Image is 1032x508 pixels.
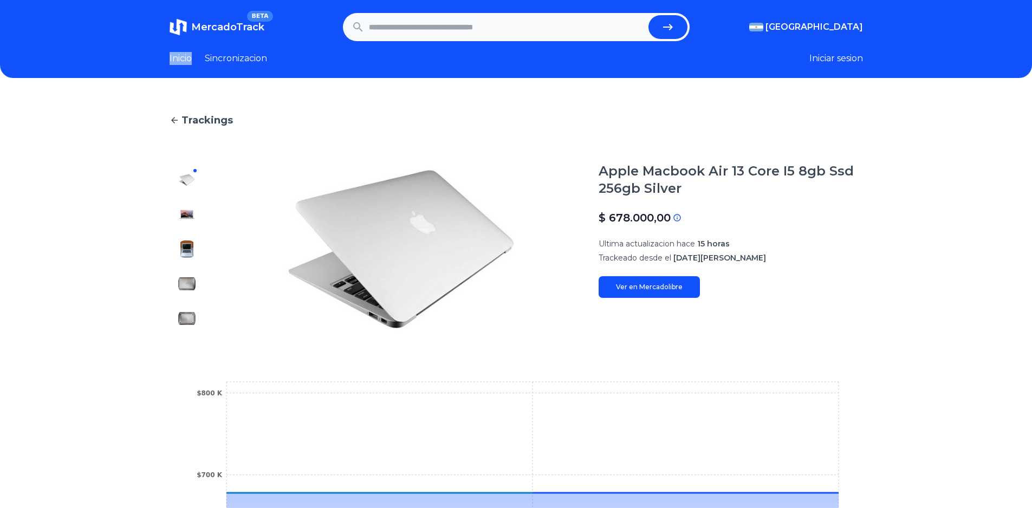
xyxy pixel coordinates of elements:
[170,113,863,128] a: Trackings
[599,239,695,249] span: Ultima actualizacion hace
[197,389,223,397] tspan: $800 K
[765,21,863,34] span: [GEOGRAPHIC_DATA]
[197,471,223,479] tspan: $700 K
[178,206,196,223] img: Apple Macbook Air 13 Core I5 8gb Ssd 256gb Silver
[191,21,264,33] span: MercadoTrack
[226,162,577,336] img: Apple Macbook Air 13 Core I5 8gb Ssd 256gb Silver
[178,275,196,292] img: Apple Macbook Air 13 Core I5 8gb Ssd 256gb Silver
[170,18,187,36] img: MercadoTrack
[181,113,233,128] span: Trackings
[178,310,196,327] img: Apple Macbook Air 13 Core I5 8gb Ssd 256gb Silver
[247,11,272,22] span: BETA
[599,210,671,225] p: $ 678.000,00
[170,52,192,65] a: Inicio
[599,162,863,197] h1: Apple Macbook Air 13 Core I5 8gb Ssd 256gb Silver
[697,239,730,249] span: 15 horas
[178,171,196,188] img: Apple Macbook Air 13 Core I5 8gb Ssd 256gb Silver
[170,18,264,36] a: MercadoTrackBETA
[599,253,671,263] span: Trackeado desde el
[673,253,766,263] span: [DATE][PERSON_NAME]
[599,276,700,298] a: Ver en Mercadolibre
[178,240,196,258] img: Apple Macbook Air 13 Core I5 8gb Ssd 256gb Silver
[749,23,763,31] img: Argentina
[749,21,863,34] button: [GEOGRAPHIC_DATA]
[205,52,267,65] a: Sincronizacion
[809,52,863,65] button: Iniciar sesion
